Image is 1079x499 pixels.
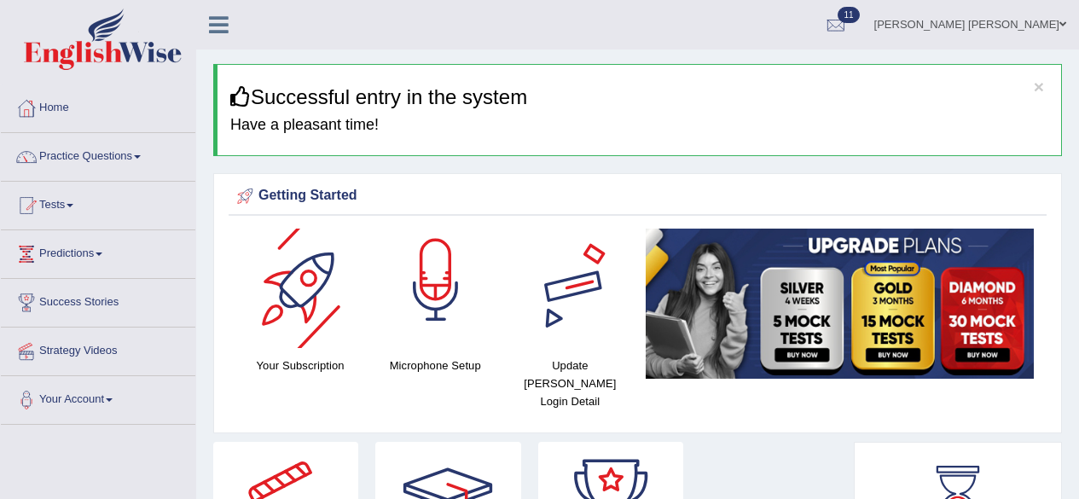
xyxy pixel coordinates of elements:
[1,133,195,176] a: Practice Questions
[241,357,359,374] h4: Your Subscription
[1,376,195,419] a: Your Account
[1034,78,1044,96] button: ×
[233,183,1042,209] div: Getting Started
[511,357,629,410] h4: Update [PERSON_NAME] Login Detail
[1,328,195,370] a: Strategy Videos
[376,357,494,374] h4: Microphone Setup
[230,117,1048,134] h4: Have a pleasant time!
[1,182,195,224] a: Tests
[230,86,1048,108] h3: Successful entry in the system
[1,279,195,322] a: Success Stories
[646,229,1034,379] img: small5.jpg
[1,84,195,127] a: Home
[1,230,195,273] a: Predictions
[838,7,859,23] span: 11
